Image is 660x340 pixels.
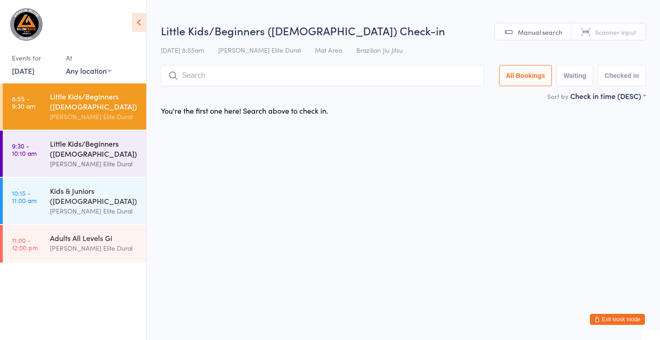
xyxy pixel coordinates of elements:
[50,138,138,159] div: Little Kids/Beginners ([DEMOGRAPHIC_DATA])
[12,189,37,204] time: 10:15 - 11:00 am
[570,91,646,101] div: Check in time (DESC)
[12,66,34,76] a: [DATE]
[547,92,568,101] label: Sort by
[3,83,146,130] a: 8:55 -9:30 amLittle Kids/Beginners ([DEMOGRAPHIC_DATA])[PERSON_NAME] Elite Dural
[50,91,138,111] div: Little Kids/Beginners ([DEMOGRAPHIC_DATA])
[590,314,645,325] button: Exit kiosk mode
[356,45,403,55] span: Brazilian Jiu Jitsu
[50,206,138,216] div: [PERSON_NAME] Elite Dural
[9,7,44,41] img: Gracie Elite Jiu Jitsu Dural
[3,225,146,263] a: 11:00 -12:00 pmAdults All Levels Gi[PERSON_NAME] Elite Dural
[499,65,552,86] button: All Bookings
[3,178,146,224] a: 10:15 -11:00 amKids & Juniors ([DEMOGRAPHIC_DATA])[PERSON_NAME] Elite Dural
[50,111,138,122] div: [PERSON_NAME] Elite Dural
[595,27,636,37] span: Scanner input
[556,65,593,86] button: Waiting
[50,243,138,253] div: [PERSON_NAME] Elite Dural
[50,186,138,206] div: Kids & Juniors ([DEMOGRAPHIC_DATA])
[12,142,37,157] time: 9:30 - 10:10 am
[518,27,562,37] span: Manual search
[161,105,328,115] div: You're the first one here! Search above to check in.
[3,131,146,177] a: 9:30 -10:10 amLittle Kids/Beginners ([DEMOGRAPHIC_DATA])[PERSON_NAME] Elite Dural
[315,45,342,55] span: Mat Area
[598,65,646,86] button: Checked in
[66,50,111,66] div: At
[50,233,138,243] div: Adults All Levels Gi
[161,65,484,86] input: Search
[12,95,35,110] time: 8:55 - 9:30 am
[66,66,111,76] div: Any location
[218,45,301,55] span: [PERSON_NAME] Elite Dural
[12,236,38,251] time: 11:00 - 12:00 pm
[12,50,57,66] div: Events for
[50,159,138,169] div: [PERSON_NAME] Elite Dural
[161,23,646,38] h2: Little Kids/Beginners ([DEMOGRAPHIC_DATA]) Check-in
[161,45,204,55] span: [DATE] 8:55am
